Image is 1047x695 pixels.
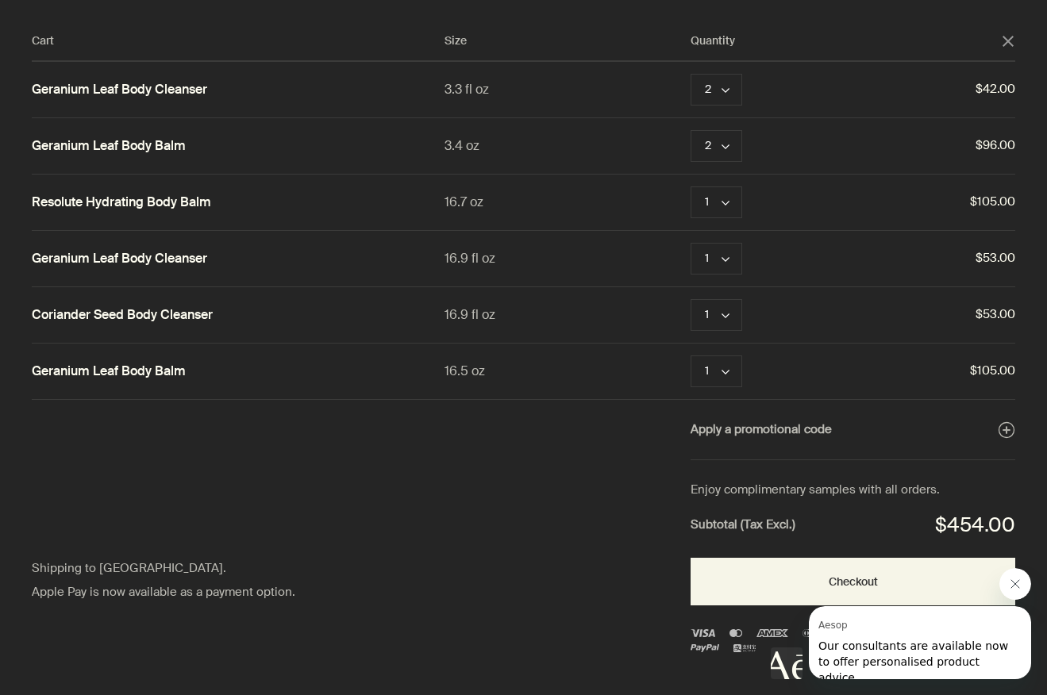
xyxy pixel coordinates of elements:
span: $105.00 [809,192,1015,213]
iframe: Close message from Aesop [999,568,1031,600]
span: $42.00 [809,79,1015,100]
a: Resolute Hydrating Body Balm [32,194,211,211]
span: $96.00 [809,136,1015,156]
button: Quantity 1 [691,243,742,275]
img: Mastercard Logo [729,629,742,637]
a: Coriander Seed Body Cleanser [32,307,213,324]
img: PayPal Logo [691,644,719,652]
div: 16.5 oz [445,360,691,382]
span: $105.00 [809,361,1015,382]
span: Our consultants are available now to offer personalised product advice. [10,33,199,78]
div: Size [445,32,691,51]
button: Apply a promotional code [691,420,1015,440]
button: Quantity 1 [691,355,742,387]
div: $454.00 [935,509,1015,543]
div: Quantity [691,32,1001,51]
img: alipay-logo [733,644,756,652]
div: 3.4 oz [445,135,691,156]
div: 3.3 fl oz [445,79,691,100]
a: Geranium Leaf Body Cleanser [32,251,207,267]
iframe: no content [771,647,803,679]
div: Cart [32,32,445,51]
button: Quantity 2 [691,74,742,106]
div: Enjoy complimentary samples with all orders. [691,480,1015,501]
a: Geranium Leaf Body Balm [32,138,186,155]
button: Close [1001,34,1015,48]
div: 16.9 fl oz [445,248,691,269]
button: Quantity 2 [691,130,742,162]
span: $53.00 [809,248,1015,269]
div: 16.9 fl oz [445,304,691,325]
button: Quantity 1 [691,299,742,331]
a: Geranium Leaf Body Cleanser [32,82,207,98]
a: Geranium Leaf Body Balm [32,363,186,380]
img: Amex Logo [756,629,788,637]
div: Apple Pay is now available as a payment option. [32,582,325,603]
div: 16.7 oz [445,191,691,213]
button: Checkout [691,558,1015,605]
img: Visa Logo [691,629,715,637]
iframe: Message from Aesop [809,606,1031,679]
span: $53.00 [809,305,1015,325]
strong: Subtotal (Tax Excl.) [691,515,795,536]
div: Aesop says "Our consultants are available now to offer personalised product advice.". Open messag... [771,568,1031,679]
div: Shipping to [GEOGRAPHIC_DATA]. [32,559,325,579]
button: Quantity 1 [691,186,742,218]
